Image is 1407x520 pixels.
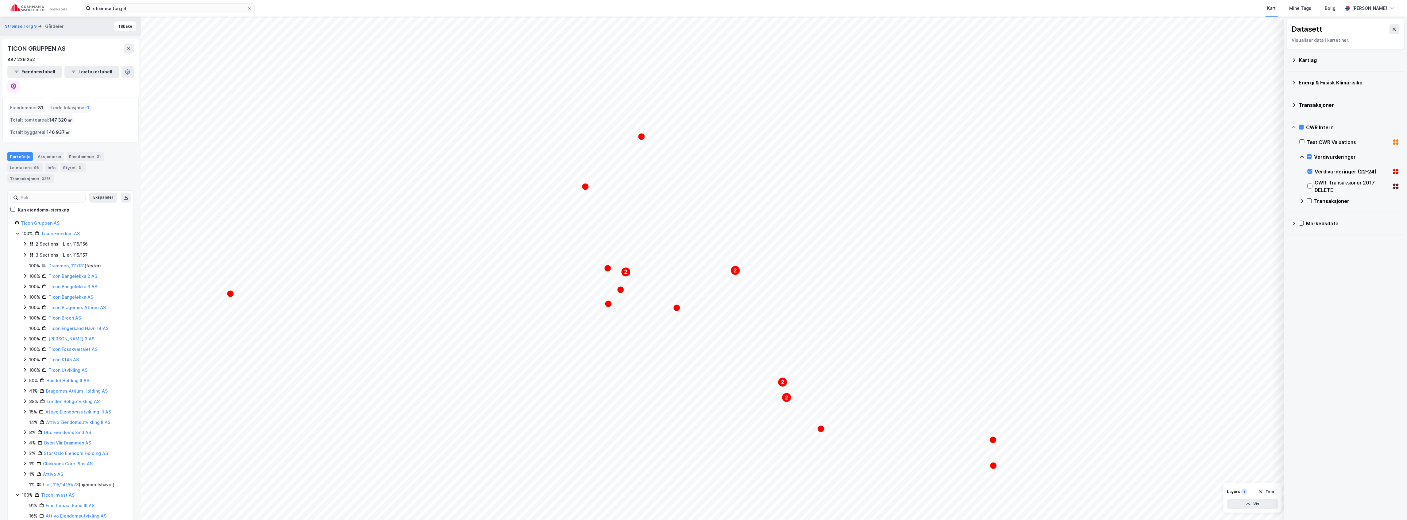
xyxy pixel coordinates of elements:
[1299,101,1400,109] div: Transaksjoner
[89,193,117,203] button: Ekspander
[1315,168,1390,175] div: Verdivurderinger (22-24)
[990,462,997,469] div: Map marker
[29,293,40,301] div: 100%
[41,231,80,236] a: Ticon Eiendom AS
[18,206,69,214] div: Kun eiendoms-eierskap
[1299,56,1400,64] div: Kartlag
[46,378,89,383] a: Handel Holding II AS
[29,325,40,332] div: 100%
[10,4,68,13] img: cushman-wakefield-realkapital-logo.202ea83816669bd177139c58696a8fa1.svg
[29,408,37,416] div: 15%
[47,399,100,404] a: Lunden Boligutvikling AS
[638,133,645,140] div: Map marker
[38,104,43,111] span: 31
[45,409,111,414] a: Attivo Eiendomsutvikling III AS
[785,395,788,400] text: 2
[48,305,106,310] a: Ticon Bragernes Atrium AS
[48,294,93,300] a: Ticon Bangeløkka AS
[33,165,40,171] div: 96
[48,347,98,352] a: Ticon Fosskvartalet AS
[47,129,70,136] span: 146 937 ㎡
[41,176,52,182] div: 3275
[1255,487,1278,497] button: Tøm
[7,44,67,53] div: TICON GRUPPEN AS
[48,326,109,331] a: Ticon Engersand Havn 14 AS
[1306,220,1400,227] div: Markedsdata
[1376,491,1407,520] div: Kontrollprogram for chat
[29,304,40,311] div: 100%
[29,419,38,426] div: 14%
[43,461,93,466] a: Clarksons Core Plus AS
[1325,5,1336,12] div: Bolig
[1267,5,1276,12] div: Kart
[114,21,136,31] button: Tilbake
[29,335,40,343] div: 100%
[43,482,79,487] a: Lier, 115/141/0/23
[29,367,40,374] div: 100%
[29,356,40,363] div: 100%
[730,266,740,275] div: Map marker
[624,269,627,275] text: 2
[7,174,54,183] div: Transaksjoner
[49,116,72,124] span: 147 320 ㎡
[67,152,104,161] div: Eiendommer
[582,183,589,190] div: Map marker
[22,230,33,237] div: 100%
[36,251,88,259] div: 3 Sections - Lier, 115/157
[7,66,62,78] button: Eiendomstabell
[29,314,40,322] div: 100%
[96,153,102,160] div: 31
[35,152,64,161] div: Aksjonærer
[734,268,737,273] text: 2
[64,66,119,78] button: Leietakertabell
[45,23,64,30] div: Gårdeier
[5,23,38,29] button: Strømsø Torg 9
[91,4,247,13] input: Søk på adresse, matrikkel, gårdeiere, leietakere eller personer
[36,240,88,248] div: 2 Sections - Lier, 115/156
[1306,124,1400,131] div: CWR Intern
[989,436,997,444] div: Map marker
[1352,5,1387,12] div: [PERSON_NAME]
[48,262,101,270] div: ( fester )
[48,367,87,373] a: Ticon Utvikling AS
[7,163,43,172] div: Leietakere
[29,439,36,447] div: 4%
[43,481,114,488] div: ( hjemmelshaver )
[29,429,36,436] div: 8%
[1314,153,1400,161] div: Verdivurderinger
[1315,179,1390,194] div: CWR: Transaksjoner 2017 DELETE
[41,492,75,498] a: Ticon Invest AS
[1227,489,1240,494] div: Layers
[29,471,35,478] div: 1%
[45,163,58,172] div: Info
[7,152,33,161] div: Portefølje
[46,503,94,508] a: Finit Impact Fund III AS
[29,512,37,520] div: 16%
[18,193,85,202] input: Søk
[43,471,63,477] a: Attivo AS
[46,388,108,394] a: Bragernes Atrium Holding AS
[621,267,631,277] div: Map marker
[817,425,825,433] div: Map marker
[781,380,784,385] text: 2
[778,377,788,387] div: Map marker
[29,262,40,270] div: 100%
[1299,79,1400,86] div: Energi & Fysisk Klimarisiko
[8,115,75,125] div: Totalt tomteareal :
[77,165,83,171] div: 3
[604,265,611,272] div: Map marker
[29,387,38,395] div: 41%
[48,336,94,341] a: [PERSON_NAME] 3 AS
[8,103,46,113] div: Eiendommer :
[29,346,40,353] div: 100%
[87,104,89,111] span: 1
[48,357,79,362] a: Ticon K145 AS
[46,513,106,518] a: Attivo Eiendomsutvikling AS
[48,103,92,113] div: Leide lokasjoner :
[7,56,35,63] div: 887 229 252
[1307,138,1390,146] div: Test CWR Valuations
[1376,491,1407,520] iframe: Chat Widget
[29,502,37,509] div: 91%
[1292,24,1322,34] div: Datasett
[44,440,91,445] a: Byen Vår Drammen AS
